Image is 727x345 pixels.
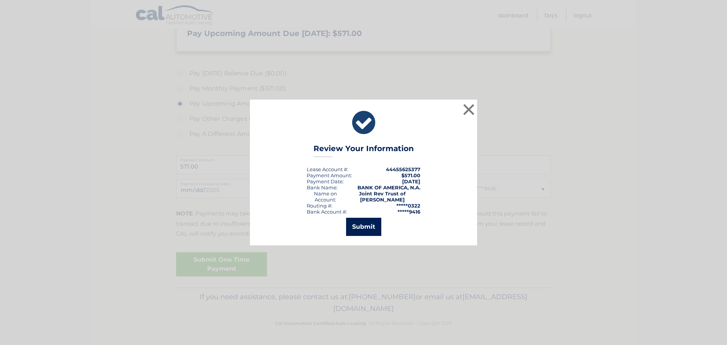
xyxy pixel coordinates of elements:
[307,178,344,184] div: :
[307,172,352,178] div: Payment Amount:
[307,184,338,190] div: Bank Name:
[386,166,420,172] strong: 44455625377
[346,218,381,236] button: Submit
[359,190,406,203] strong: Joint Rev Trust of [PERSON_NAME]
[402,178,420,184] span: [DATE]
[401,172,420,178] span: $571.00
[461,102,476,117] button: ×
[357,184,420,190] strong: BANK OF AMERICA, N.A.
[307,209,347,215] div: Bank Account #:
[307,166,348,172] div: Lease Account #:
[307,203,332,209] div: Routing #:
[314,144,414,157] h3: Review Your Information
[307,190,344,203] div: Name on Account:
[307,178,343,184] span: Payment Date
